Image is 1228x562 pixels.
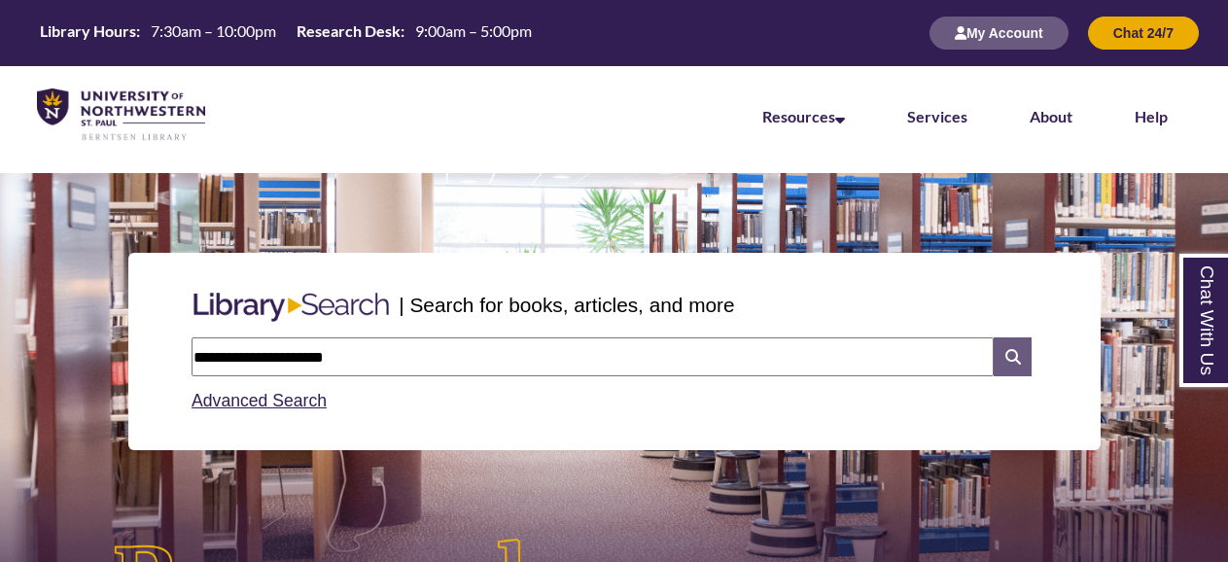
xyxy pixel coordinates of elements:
[1088,17,1199,50] button: Chat 24/7
[1135,107,1168,125] a: Help
[762,107,845,125] a: Resources
[37,88,205,142] img: UNWSP Library Logo
[32,20,540,45] table: Hours Today
[32,20,540,47] a: Hours Today
[184,285,399,330] img: Libary Search
[1088,24,1199,41] a: Chat 24/7
[32,20,143,42] th: Library Hours:
[289,20,407,42] th: Research Desk:
[930,24,1069,41] a: My Account
[399,290,734,320] p: | Search for books, articles, and more
[192,391,327,410] a: Advanced Search
[907,107,967,125] a: Services
[415,21,532,40] span: 9:00am – 5:00pm
[930,17,1069,50] button: My Account
[151,21,276,40] span: 7:30am – 10:00pm
[1030,107,1072,125] a: About
[994,337,1031,376] i: Search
